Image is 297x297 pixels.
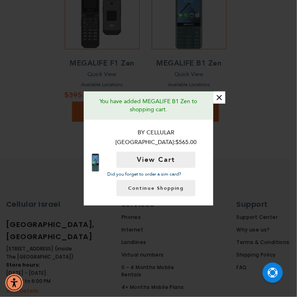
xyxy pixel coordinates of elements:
[107,171,181,177] a: Did you forget to order a sim card?
[117,180,195,196] a: Continue Shopping
[176,138,197,146] span: $565.00
[90,98,207,114] p: You have added MEGALIFE B1 Zen to shopping cart.
[107,128,205,148] p: By Cellular [GEOGRAPHIC_DATA]:
[5,274,23,292] div: Accessibility Menu
[213,91,225,104] button: ×
[117,152,195,168] button: View Cart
